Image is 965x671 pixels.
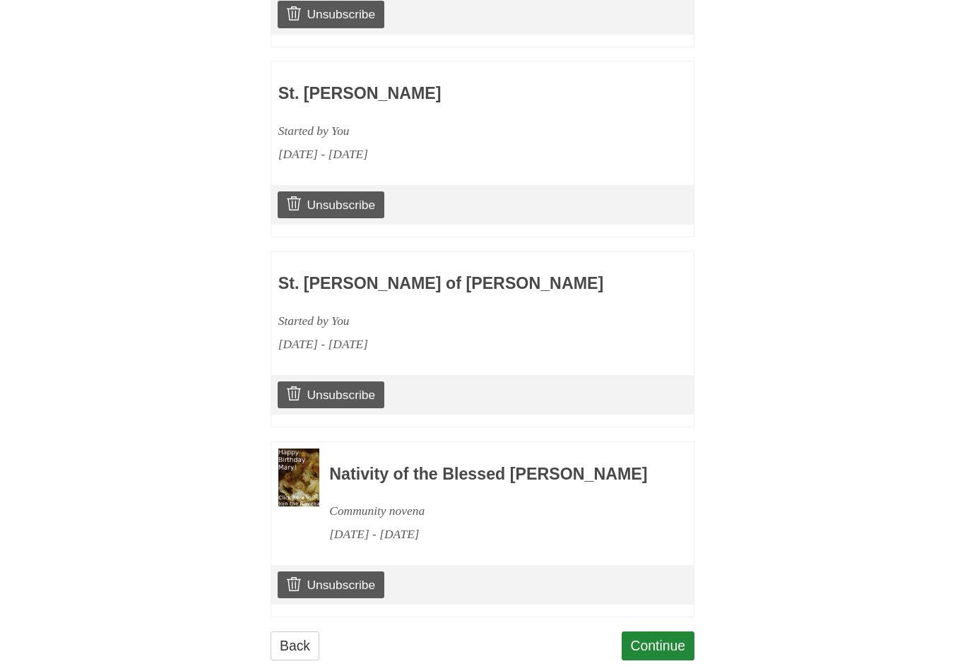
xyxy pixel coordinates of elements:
div: [DATE] - [DATE] [278,143,605,166]
img: Novena image [278,449,319,506]
a: Unsubscribe [278,191,384,218]
h3: St. [PERSON_NAME] [278,85,605,103]
a: Unsubscribe [278,381,384,408]
div: Community novena [329,499,656,523]
h3: Nativity of the Blessed [PERSON_NAME] [329,465,656,484]
div: Started by You [278,309,605,333]
a: Unsubscribe [278,571,384,598]
div: [DATE] - [DATE] [329,523,656,546]
a: Back [271,631,319,660]
a: Unsubscribe [278,1,384,28]
div: Started by You [278,119,605,143]
div: [DATE] - [DATE] [278,333,605,356]
h3: St. [PERSON_NAME] of [PERSON_NAME] [278,275,605,293]
a: Continue [622,631,695,660]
